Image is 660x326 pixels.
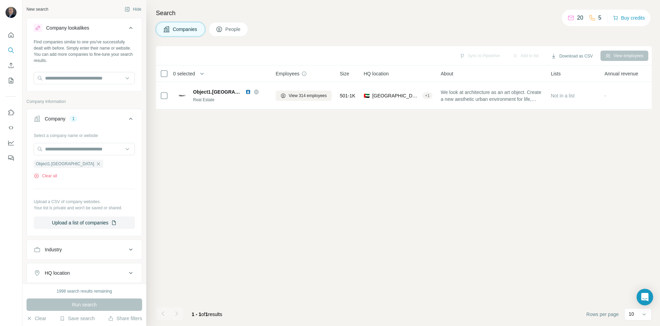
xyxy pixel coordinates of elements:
[6,7,17,18] img: Avatar
[586,311,619,318] span: Rows per page
[441,89,543,103] span: We look at architecture as an art object. Create a new aesthetic urban environment for life, work...
[34,39,135,64] div: Find companies similar to one you've successfully dealt with before. Simply enter their name or w...
[26,315,46,322] button: Clear
[372,92,419,99] span: [GEOGRAPHIC_DATA], [GEOGRAPHIC_DATA]
[177,90,188,101] img: Logo of Object1.uae
[120,4,146,14] button: Hide
[46,24,89,31] div: Company lookalikes
[36,161,94,167] span: Object1.[GEOGRAPHIC_DATA]
[26,6,48,12] div: New search
[192,312,222,317] span: results
[6,29,17,41] button: Quick start
[6,152,17,164] button: Feedback
[6,44,17,56] button: Search
[27,265,142,281] button: HQ location
[27,241,142,258] button: Industry
[6,137,17,149] button: Dashboard
[34,217,135,229] button: Upload a list of companies
[60,315,95,322] button: Save search
[26,98,142,105] p: Company information
[605,70,638,77] span: Annual revenue
[6,74,17,87] button: My lists
[192,312,201,317] span: 1 - 1
[45,246,62,253] div: Industry
[629,311,634,317] p: 10
[70,116,77,122] div: 1
[45,115,65,122] div: Company
[340,92,355,99] span: 501-1K
[34,173,57,179] button: Clear all
[422,93,433,99] div: + 1
[546,51,597,61] button: Download as CSV
[276,91,332,101] button: View 314 employees
[193,97,267,103] div: Real Estate
[6,122,17,134] button: Use Surfe API
[340,70,349,77] span: Size
[551,70,561,77] span: Lists
[245,89,251,95] img: LinkedIn logo
[605,93,606,98] span: -
[34,199,135,205] p: Upload a CSV of company websites.
[108,315,142,322] button: Share filters
[193,88,242,95] span: Object1.[GEOGRAPHIC_DATA]
[613,13,645,23] button: Buy credits
[34,205,135,211] p: Your list is private and won't be saved or shared.
[637,289,653,305] div: Open Intercom Messenger
[34,130,135,139] div: Select a company name or website
[225,26,241,33] span: People
[598,14,602,22] p: 5
[57,288,112,294] div: 1998 search results remaining
[173,70,195,77] span: 0 selected
[45,270,70,276] div: HQ location
[156,8,652,18] h4: Search
[201,312,205,317] span: of
[577,14,583,22] p: 20
[289,93,327,99] span: View 314 employees
[364,70,389,77] span: HQ location
[6,106,17,119] button: Use Surfe on LinkedIn
[173,26,198,33] span: Companies
[441,70,454,77] span: About
[6,59,17,72] button: Enrich CSV
[27,20,142,39] button: Company lookalikes
[364,92,370,99] span: 🇦🇪
[205,312,208,317] span: 1
[551,93,575,98] span: Not in a list
[276,70,299,77] span: Employees
[27,111,142,130] button: Company1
